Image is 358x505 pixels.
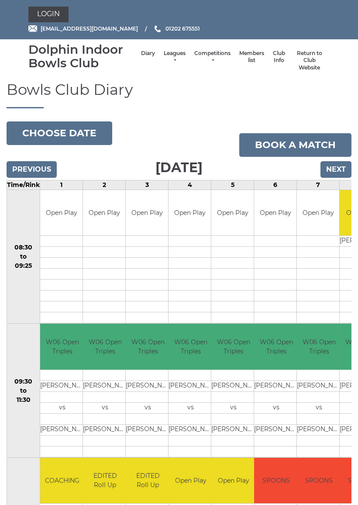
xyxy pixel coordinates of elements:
td: W06 Open Triples [254,324,298,370]
td: W06 Open Triples [126,324,170,370]
a: Book a match [239,133,351,157]
a: Diary [141,50,155,57]
img: Email [28,25,37,32]
td: vs [211,402,255,413]
td: Open Play [169,458,213,504]
td: Open Play [169,190,211,236]
td: [PERSON_NAME] [126,380,170,391]
td: COACHING [40,458,84,504]
td: [PERSON_NAME] [254,380,298,391]
td: [PERSON_NAME] [254,424,298,435]
td: [PERSON_NAME] [297,380,341,391]
input: Next [320,161,351,178]
a: Login [28,7,69,22]
td: [PERSON_NAME] [126,424,170,435]
td: Open Play [126,190,168,236]
td: [PERSON_NAME] [211,380,255,391]
td: [PERSON_NAME] [211,424,255,435]
td: W06 Open Triples [169,324,213,370]
a: Members list [239,50,264,64]
td: [PERSON_NAME] [40,424,84,435]
h1: Bowls Club Diary [7,82,351,108]
span: [EMAIL_ADDRESS][DOMAIN_NAME] [41,25,138,32]
td: EDITED Roll Up [83,458,127,504]
td: Open Play [40,190,83,236]
td: 5 [211,180,254,190]
td: vs [40,402,84,413]
td: vs [169,402,213,413]
td: vs [126,402,170,413]
img: Phone us [155,25,161,32]
td: [PERSON_NAME] [83,380,127,391]
td: [PERSON_NAME] [169,424,213,435]
td: 3 [126,180,169,190]
a: Club Info [273,50,285,64]
td: vs [297,402,341,413]
td: vs [83,402,127,413]
td: vs [254,402,298,413]
td: Open Play [211,190,254,236]
a: Leagues [164,50,186,64]
a: Email [EMAIL_ADDRESS][DOMAIN_NAME] [28,24,138,33]
td: 08:30 to 09:25 [7,190,40,324]
td: W06 Open Triples [297,324,341,370]
button: Choose date [7,121,112,145]
input: Previous [7,161,57,178]
td: [PERSON_NAME] [297,424,341,435]
td: SPOONS [297,458,341,504]
span: 01202 675551 [165,25,200,32]
td: W06 Open Triples [83,324,127,370]
td: Open Play [297,190,339,236]
td: Open Play [211,458,255,504]
td: 6 [254,180,297,190]
a: Return to Club Website [294,50,325,72]
td: [PERSON_NAME] [169,380,213,391]
td: 09:30 to 11:30 [7,324,40,458]
td: 1 [40,180,83,190]
div: Dolphin Indoor Bowls Club [28,43,137,70]
td: [PERSON_NAME] [40,380,84,391]
td: Time/Rink [7,180,40,190]
td: Open Play [254,190,296,236]
td: 2 [83,180,126,190]
td: W06 Open Triples [211,324,255,370]
td: W06 Open Triples [40,324,84,370]
a: Competitions [194,50,231,64]
td: [PERSON_NAME] [83,424,127,435]
td: SPOONS [254,458,298,504]
a: Phone us 01202 675551 [153,24,200,33]
td: Open Play [83,190,125,236]
td: EDITED Roll Up [126,458,170,504]
td: 7 [297,180,340,190]
td: 4 [169,180,211,190]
